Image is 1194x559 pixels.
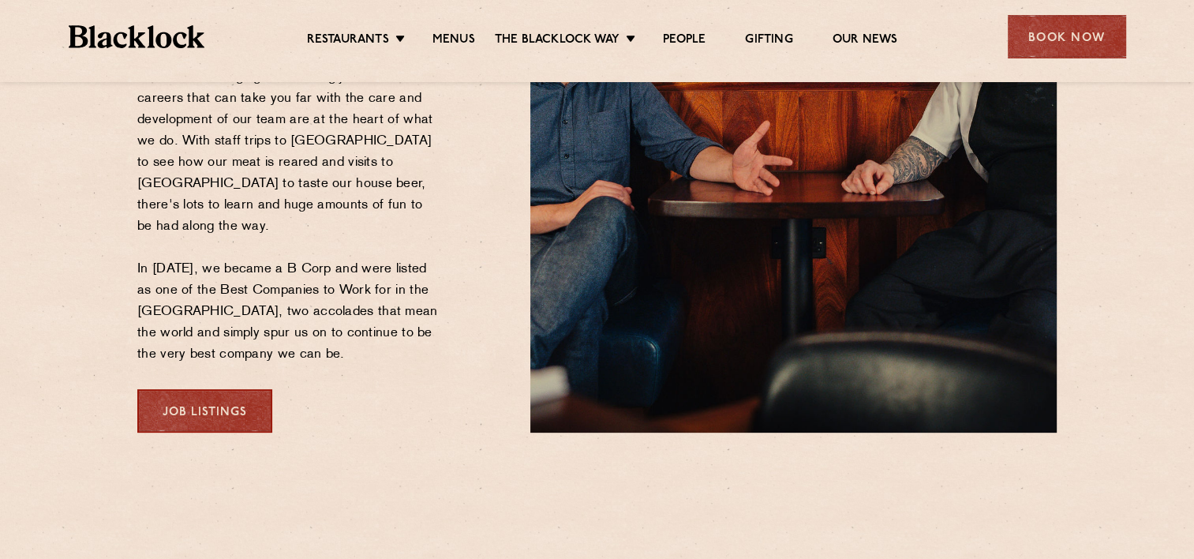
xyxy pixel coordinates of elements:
[432,32,475,50] a: Menus
[495,32,619,50] a: The Blacklock Way
[1008,15,1126,58] div: Book Now
[307,32,389,50] a: Restaurants
[663,32,706,50] a: People
[745,32,792,50] a: Gifting
[69,25,205,48] img: BL_Textured_Logo-footer-cropped.svg
[137,389,272,433] a: Job Listings
[833,32,898,50] a: Our News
